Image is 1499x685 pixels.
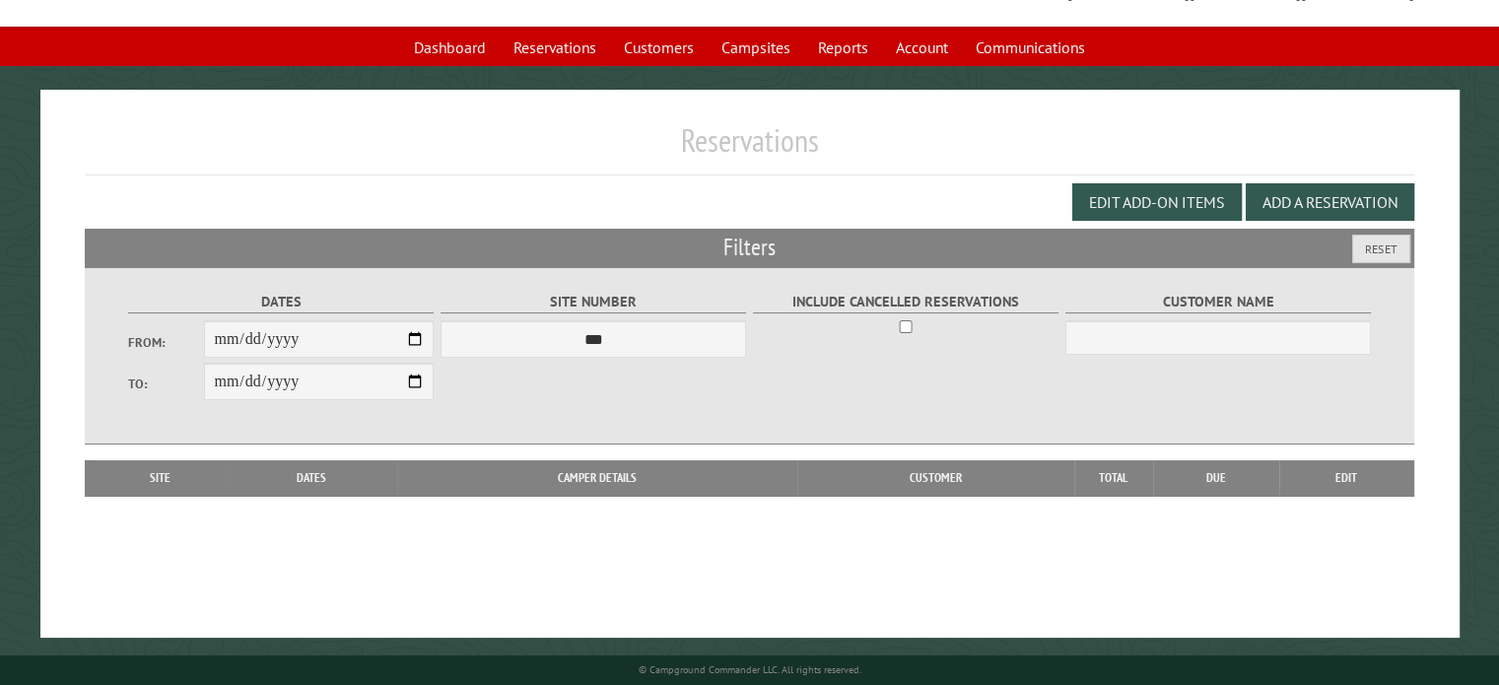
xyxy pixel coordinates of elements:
a: Account [884,29,960,66]
th: Total [1074,460,1153,496]
a: Reports [806,29,880,66]
label: Dates [128,291,435,313]
th: Site [95,460,226,496]
label: To: [128,375,205,393]
label: Include Cancelled Reservations [753,291,1059,313]
button: Reset [1352,235,1410,263]
small: © Campground Commander LLC. All rights reserved. [639,663,861,676]
th: Camper Details [397,460,797,496]
th: Edit [1279,460,1414,496]
a: Reservations [502,29,608,66]
label: Customer Name [1065,291,1372,313]
th: Due [1153,460,1279,496]
h1: Reservations [85,121,1414,175]
th: Customer [797,460,1074,496]
label: Site Number [441,291,747,313]
button: Add a Reservation [1246,183,1414,221]
a: Dashboard [402,29,498,66]
a: Customers [612,29,706,66]
h2: Filters [85,229,1414,266]
a: Campsites [710,29,802,66]
label: From: [128,333,205,352]
th: Dates [226,460,397,496]
a: Communications [964,29,1097,66]
button: Edit Add-on Items [1072,183,1242,221]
